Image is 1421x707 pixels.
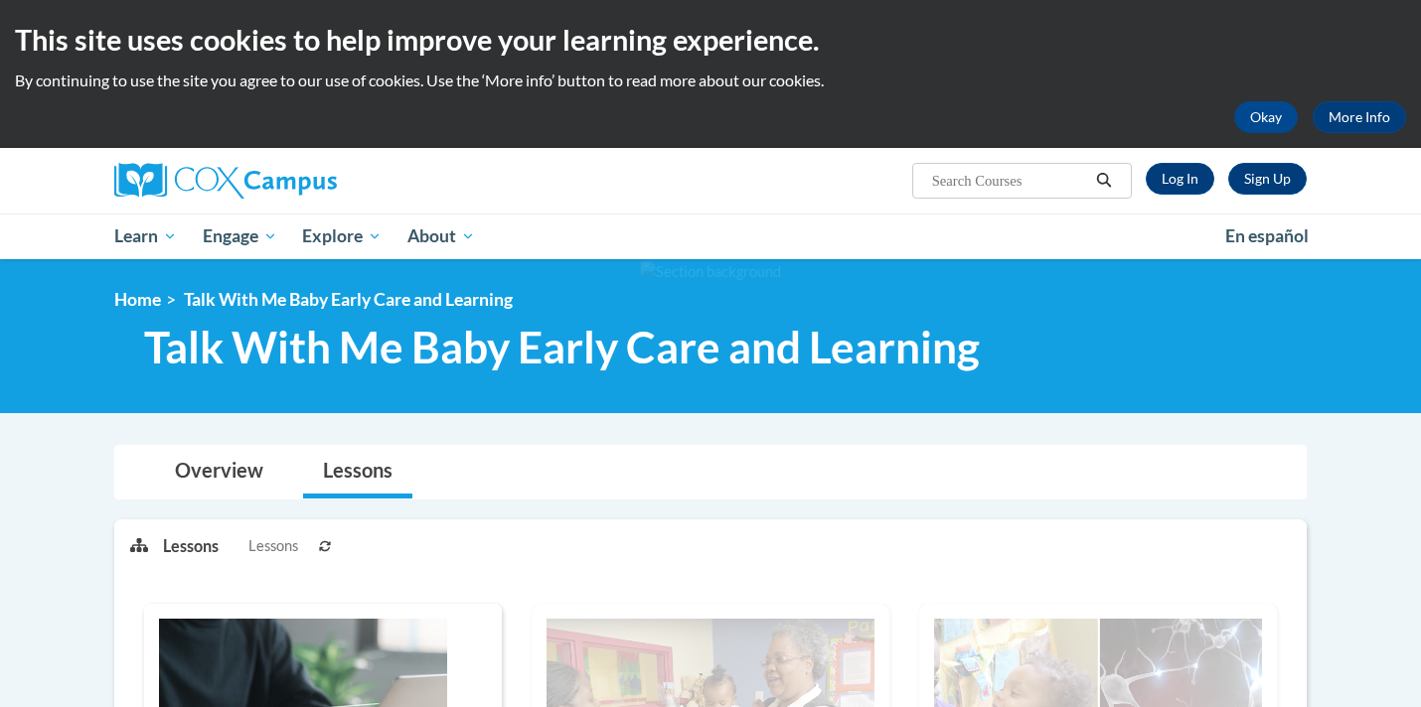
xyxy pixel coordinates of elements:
a: Learn [101,213,190,259]
a: Log In [1146,163,1214,195]
span: Learn [114,224,177,248]
span: Talk With Me Baby Early Care and Learning [184,289,513,310]
img: Cox Campus [114,163,337,199]
span: En español [1225,225,1309,246]
p: Lessons [163,535,219,557]
div: Main menu [84,213,1337,259]
h2: This site uses cookies to help improve your learning experience. [15,20,1406,60]
a: More Info [1313,101,1406,133]
a: Overview [155,446,283,498]
span: Explore [302,224,382,248]
a: Home [114,289,161,310]
a: Register [1228,163,1307,195]
a: Engage [190,213,290,259]
span: Talk With Me Baby Early Care and Learning [144,321,980,373]
a: Cox Campus [114,163,492,199]
input: Search Courses [930,169,1089,193]
button: Okay [1234,101,1298,133]
span: About [407,224,475,248]
p: By continuing to use the site you agree to our use of cookies. Use the ‘More info’ button to read... [15,70,1406,91]
a: Lessons [303,446,412,498]
span: Engage [203,224,277,248]
button: Search [1089,169,1119,193]
a: En español [1212,215,1322,257]
span: Lessons [248,535,298,557]
a: Explore [289,213,395,259]
a: About [395,213,488,259]
img: Section background [640,261,781,283]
